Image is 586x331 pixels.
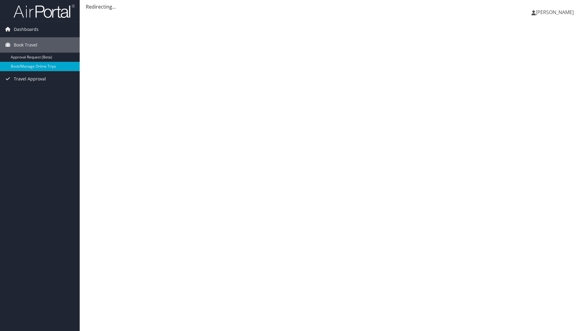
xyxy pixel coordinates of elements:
[531,3,580,21] a: [PERSON_NAME]
[14,37,37,53] span: Book Travel
[13,4,75,18] img: airportal-logo.png
[14,22,39,37] span: Dashboards
[536,9,574,16] span: [PERSON_NAME]
[14,71,46,87] span: Travel Approval
[86,3,580,10] div: Redirecting...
